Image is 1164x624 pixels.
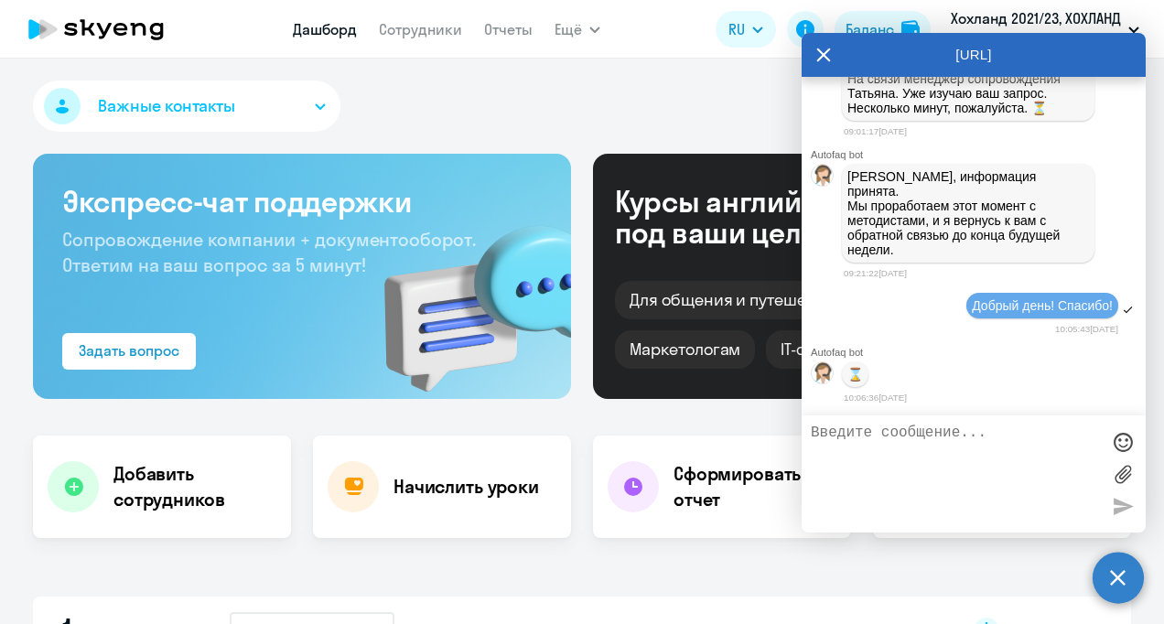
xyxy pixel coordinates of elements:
[811,149,1146,160] div: Autofaq bot
[844,126,907,136] time: 09:01:17[DATE]
[716,11,776,48] button: RU
[62,183,542,220] h3: Экспресс-чат поддержки
[293,20,357,38] a: Дашборд
[484,20,533,38] a: Отчеты
[113,461,276,512] h4: Добавить сотрудников
[847,367,863,382] p: ⌛️
[844,393,907,403] time: 10:06:36[DATE]
[1109,460,1137,488] label: Лимит 10 файлов
[358,193,571,399] img: bg-img
[942,7,1148,51] button: Хохланд 2021/23, ХОХЛАНД РУССЛАНД, ООО
[98,94,235,118] span: Важные контакты
[846,18,894,40] div: Баланс
[812,165,835,191] img: bot avatar
[79,339,179,361] div: Задать вопрос
[951,7,1121,51] p: Хохланд 2021/23, ХОХЛАНД РУССЛАНД, ООО
[555,11,600,48] button: Ещё
[33,81,340,132] button: Важные контакты
[812,362,835,389] img: bot avatar
[844,268,907,278] time: 09:21:22[DATE]
[766,330,923,369] div: IT-специалистам
[1055,324,1118,334] time: 10:05:43[DATE]
[379,20,462,38] a: Сотрудники
[835,11,931,48] button: Балансbalance
[847,57,1089,115] p: Здравствуйте, [PERSON_NAME]! 👋 ﻿На связи менеджер сопровождения Татьяна. Уже изучаю ваш запрос. Н...
[615,281,867,319] div: Для общения и путешествий
[811,347,1146,358] div: Autofaq bot
[901,20,920,38] img: balance
[62,228,476,276] span: Сопровождение компании + документооборот. Ответим на ваш вопрос за 5 минут!
[393,474,539,500] h4: Начислить уроки
[615,330,755,369] div: Маркетологам
[555,18,582,40] span: Ещё
[728,18,745,40] span: RU
[615,186,928,248] div: Курсы английского под ваши цели
[674,461,836,512] h4: Сформировать отчет
[972,298,1113,313] span: Добрый день! Спасибо!
[62,333,196,370] button: Задать вопрос
[847,169,1089,257] p: [PERSON_NAME], информация принята. Мы проработаем этот момент с методистами, и я вернусь к вам с ...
